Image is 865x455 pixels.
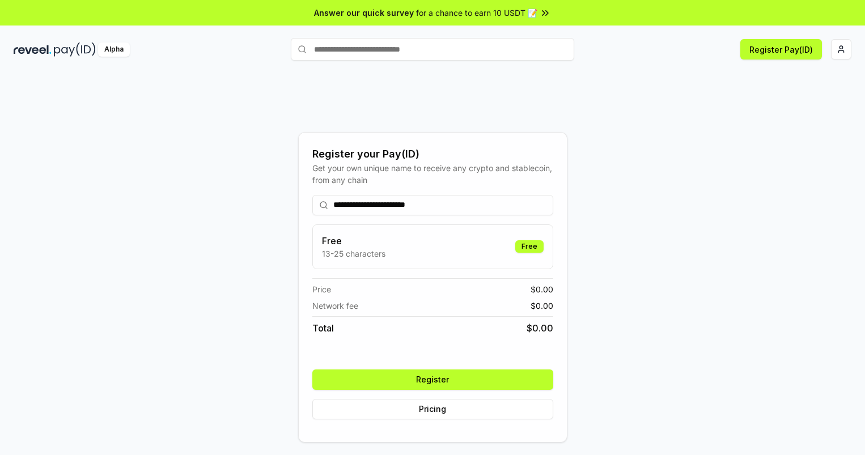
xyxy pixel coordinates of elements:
[312,321,334,335] span: Total
[531,283,553,295] span: $ 0.00
[527,321,553,335] span: $ 0.00
[312,300,358,312] span: Network fee
[312,146,553,162] div: Register your Pay(ID)
[14,42,52,57] img: reveel_dark
[314,7,414,19] span: Answer our quick survey
[416,7,537,19] span: for a chance to earn 10 USDT 📝
[515,240,544,253] div: Free
[312,283,331,295] span: Price
[312,162,553,186] div: Get your own unique name to receive any crypto and stablecoin, from any chain
[98,42,130,57] div: Alpha
[531,300,553,312] span: $ 0.00
[740,39,822,59] button: Register Pay(ID)
[54,42,96,57] img: pay_id
[322,234,385,248] h3: Free
[322,248,385,260] p: 13-25 characters
[312,399,553,419] button: Pricing
[312,369,553,390] button: Register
